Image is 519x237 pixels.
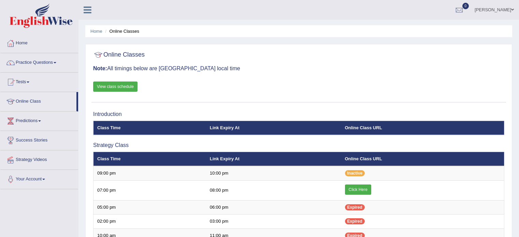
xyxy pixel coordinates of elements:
[345,204,365,210] span: Expired
[93,166,206,180] td: 09:00 pm
[206,200,341,214] td: 06:00 pm
[93,142,504,148] h3: Strategy Class
[93,111,504,117] h3: Introduction
[0,170,78,187] a: Your Account
[93,82,138,92] a: View class schedule
[103,28,139,34] li: Online Classes
[93,65,504,72] h3: All timings below are [GEOGRAPHIC_DATA] local time
[206,152,341,166] th: Link Expiry At
[341,152,504,166] th: Online Class URL
[0,112,78,129] a: Predictions
[93,214,206,229] td: 02:00 pm
[345,170,365,176] span: Inactive
[90,29,102,34] a: Home
[93,180,206,200] td: 07:00 pm
[345,184,371,195] a: Click Here
[0,150,78,167] a: Strategy Videos
[462,3,469,9] span: 0
[93,152,206,166] th: Class Time
[206,166,341,180] td: 10:00 pm
[93,121,206,135] th: Class Time
[341,121,504,135] th: Online Class URL
[345,218,365,224] span: Expired
[0,131,78,148] a: Success Stories
[206,121,341,135] th: Link Expiry At
[0,92,76,109] a: Online Class
[206,214,341,229] td: 03:00 pm
[93,50,145,60] h2: Online Classes
[0,73,78,90] a: Tests
[93,200,206,214] td: 05:00 pm
[0,53,78,70] a: Practice Questions
[93,65,107,71] b: Note:
[0,34,78,51] a: Home
[206,180,341,200] td: 08:00 pm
